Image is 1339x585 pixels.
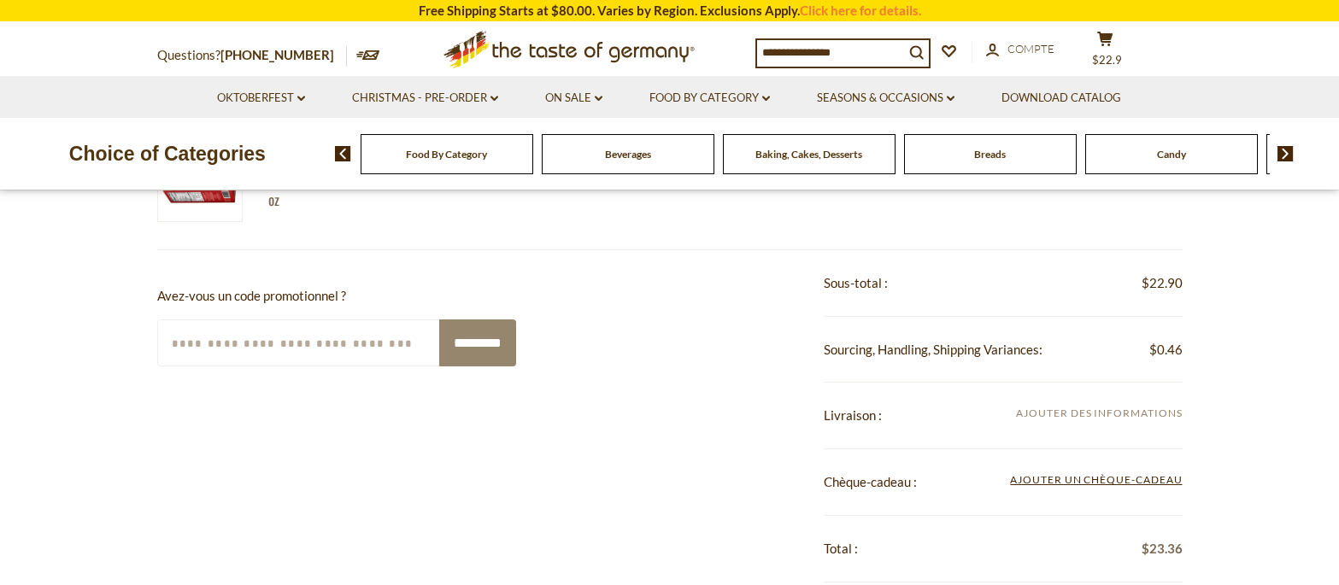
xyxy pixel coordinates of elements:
span: Total : [824,541,858,556]
a: Click here for details. [800,3,921,18]
a: On Sale [545,89,602,108]
a: Download Catalog [1001,89,1121,108]
a: Seasons & Occasions [817,89,954,108]
a: Oktoberfest [217,89,305,108]
a: Breads [974,148,1006,161]
a: Christmas - PRE-ORDER [352,89,498,108]
span: Ajouter des informations [1016,407,1182,419]
p: Avez-vous un code promotionnel ? [157,285,516,307]
span: Compte [1007,42,1054,56]
span: Chèque-cadeau : [824,474,917,489]
a: [PHONE_NUMBER] [220,47,334,62]
button: $22.9 [1080,31,1131,73]
a: Food By Category [649,89,770,108]
img: previous arrow [335,146,351,161]
img: next arrow [1277,146,1294,161]
a: Candy [1157,148,1186,161]
a: [PERSON_NAME] Milk Chocolate Lebkuchen Shapes Holiday Box 17.6 oz [268,172,640,208]
span: Sous-total : [824,275,888,290]
span: $22.9 [1092,53,1122,67]
span: $22.90 [1142,272,1183,294]
a: Beverages [605,148,651,161]
span: Livraison : [824,407,882,423]
a: Compte [986,40,1054,59]
span: $0.46 [1149,339,1183,360]
span: Sourcing, Handling, Shipping Variances: [824,342,1042,357]
span: Ajouter un chèque-cadeau [1010,471,1182,490]
p: Questions? [157,44,347,67]
span: $23.36 [1142,538,1183,559]
a: Baking, Cakes, Desserts [755,148,862,161]
a: Food By Category [406,148,487,161]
